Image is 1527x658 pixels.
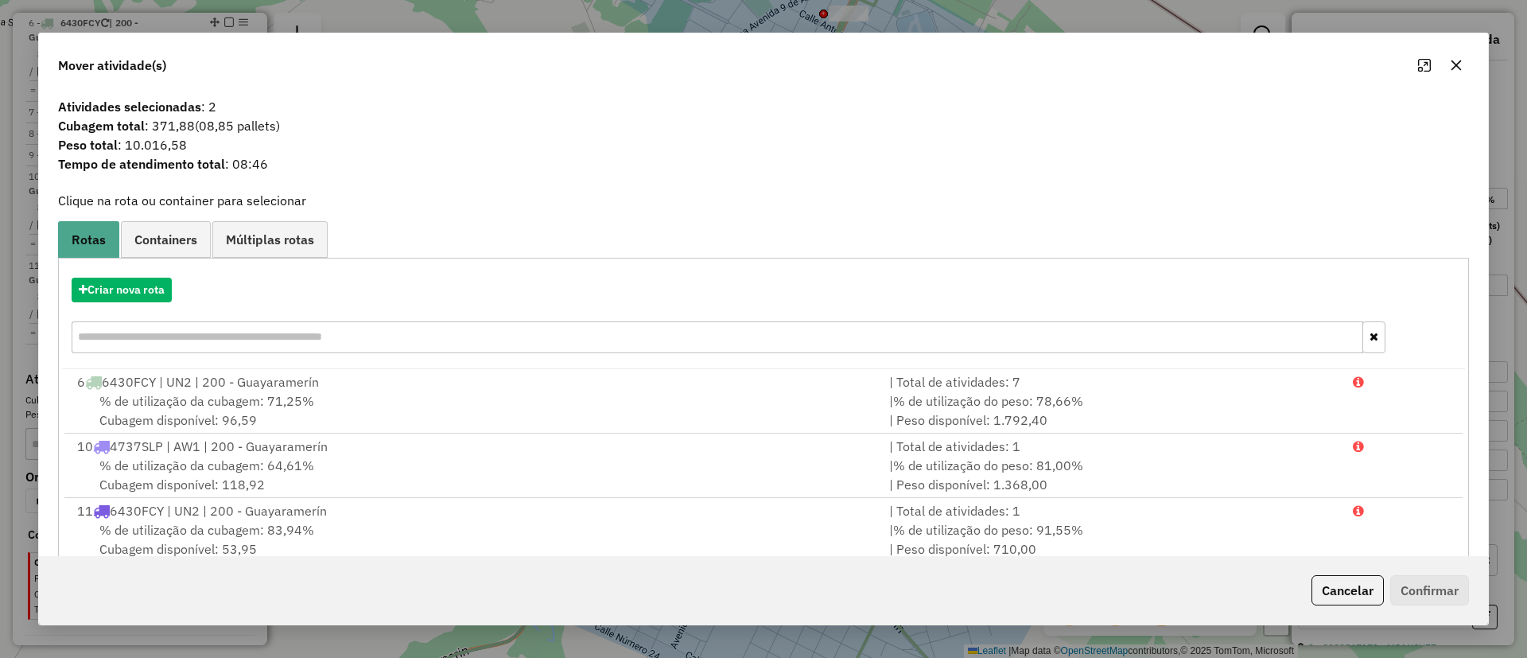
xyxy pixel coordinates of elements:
span: 6430FCY | UN2 | 200 - Guayaramerín [102,374,319,390]
div: Cubagem disponível: 96,59 [68,391,880,430]
span: : 371,88 [49,116,1478,135]
label: Clique na rota ou container para selecionar [58,191,306,210]
div: Cubagem disponível: 53,95 [68,520,880,559]
i: Porcentagens após mover as atividades: Cubagem: 194,62% Peso: 210,79% [1353,504,1364,517]
span: % de utilização da cubagem: 83,94% [99,522,314,538]
button: Criar nova rota [72,278,172,302]
span: : 10.016,58 [49,135,1478,154]
strong: Atividades selecionadas [58,99,201,115]
span: Rotas [72,233,106,246]
span: Múltiplas rotas [226,233,314,246]
i: Porcentagens após mover as atividades: Cubagem: 181,93% Peso: 197,91% [1353,376,1364,388]
strong: Cubagem total [58,118,145,134]
div: | | Peso disponível: 1.368,00 [880,456,1343,494]
div: | Total de atividades: 1 [880,437,1343,456]
strong: Peso total [58,137,118,153]
span: % de utilização do peso: 81,00% [893,457,1083,473]
span: Mover atividade(s) [58,56,166,75]
i: Porcentagens após mover as atividades: Cubagem: 175,29% Peso: 220,12% [1353,440,1364,453]
div: | Total de atividades: 1 [880,501,1343,520]
span: % de utilização da cubagem: 71,25% [99,393,314,409]
span: : 2 [49,97,1478,116]
span: : 08:46 [49,154,1478,173]
span: Containers [134,233,197,246]
span: % de utilização do peso: 78,66% [893,393,1083,409]
button: Cancelar [1311,575,1384,605]
div: 11 [68,501,880,520]
button: Maximize [1412,53,1437,78]
span: % de utilização da cubagem: 64,61% [99,457,314,473]
div: 10 [68,437,880,456]
div: | Total de atividades: 7 [880,372,1343,391]
span: 6430FCY | UN2 | 200 - Guayaramerín [110,503,327,519]
span: 4737SLP | AW1 | 200 - Guayaramerín [110,438,328,454]
strong: Tempo de atendimento total [58,156,225,172]
div: | | Peso disponível: 710,00 [880,520,1343,559]
div: Cubagem disponível: 118,92 [68,456,880,494]
div: 6 [68,372,880,391]
span: % de utilização do peso: 91,55% [893,522,1083,538]
div: | | Peso disponível: 1.792,40 [880,391,1343,430]
span: (08,85 pallets) [195,118,280,134]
